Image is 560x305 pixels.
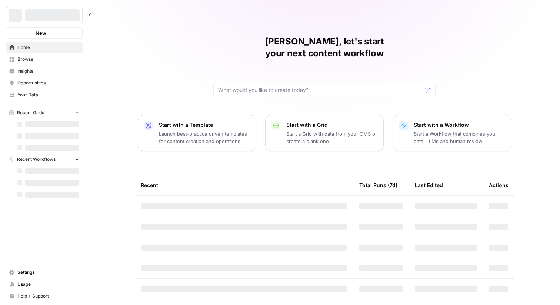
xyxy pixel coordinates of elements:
[6,77,83,89] a: Opportunities
[36,29,46,37] span: New
[213,36,436,59] h1: [PERSON_NAME], let's start your next content workflow
[414,130,505,145] p: Start a Workflow that combines your data, LLMs and human review
[17,293,79,299] span: Help + Support
[6,290,83,302] button: Help + Support
[6,65,83,77] a: Insights
[159,121,250,129] p: Start with a Template
[6,278,83,290] a: Usage
[17,109,44,116] span: Recent Grids
[415,175,443,195] div: Last Edited
[17,156,56,163] span: Recent Workflows
[141,175,347,195] div: Recent
[6,154,83,165] button: Recent Workflows
[265,115,384,151] button: Start with a GridStart a Grid with data from your CMS or create a blank one
[6,27,83,39] button: New
[6,266,83,278] a: Settings
[17,92,79,98] span: Your Data
[17,44,79,51] span: Home
[17,56,79,63] span: Browse
[138,115,256,151] button: Start with a TemplateLaunch best-practice driven templates for content creation and operations
[17,281,79,288] span: Usage
[414,121,505,129] p: Start with a Workflow
[6,53,83,65] a: Browse
[17,68,79,74] span: Insights
[286,121,377,129] p: Start with a Grid
[286,130,377,145] p: Start a Grid with data from your CMS or create a blank one
[6,42,83,53] a: Home
[6,89,83,101] a: Your Data
[218,86,422,94] input: What would you like to create today?
[393,115,511,151] button: Start with a WorkflowStart a Workflow that combines your data, LLMs and human review
[159,130,250,145] p: Launch best-practice driven templates for content creation and operations
[6,107,83,118] button: Recent Grids
[489,175,509,195] div: Actions
[17,80,79,86] span: Opportunities
[17,269,79,276] span: Settings
[359,175,397,195] div: Total Runs (7d)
